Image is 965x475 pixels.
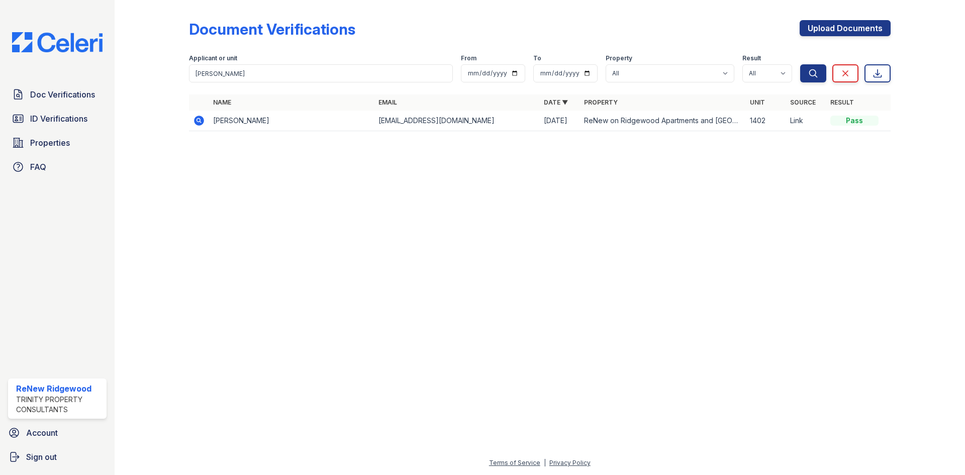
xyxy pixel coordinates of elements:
label: To [533,54,541,62]
a: Privacy Policy [549,459,591,466]
a: Sign out [4,447,111,467]
span: Properties [30,137,70,149]
div: Pass [830,116,879,126]
td: ReNew on Ridgewood Apartments and [GEOGRAPHIC_DATA] [580,111,745,131]
input: Search by name, email, or unit number [189,64,453,82]
label: Property [606,54,632,62]
label: Applicant or unit [189,54,237,62]
a: Doc Verifications [8,84,107,105]
td: Link [786,111,826,131]
a: Name [213,99,231,106]
div: ReNew Ridgewood [16,383,103,395]
td: [DATE] [540,111,580,131]
a: Date ▼ [544,99,568,106]
a: Property [584,99,618,106]
a: Email [378,99,397,106]
td: [EMAIL_ADDRESS][DOMAIN_NAME] [374,111,540,131]
label: Result [742,54,761,62]
div: | [544,459,546,466]
a: Terms of Service [489,459,540,466]
a: Upload Documents [800,20,891,36]
a: Source [790,99,816,106]
td: [PERSON_NAME] [209,111,374,131]
a: ID Verifications [8,109,107,129]
span: FAQ [30,161,46,173]
span: Sign out [26,451,57,463]
label: From [461,54,476,62]
a: Account [4,423,111,443]
span: ID Verifications [30,113,87,125]
a: FAQ [8,157,107,177]
div: Trinity Property Consultants [16,395,103,415]
td: 1402 [746,111,786,131]
span: Account [26,427,58,439]
div: Document Verifications [189,20,355,38]
a: Unit [750,99,765,106]
span: Doc Verifications [30,88,95,101]
a: Properties [8,133,107,153]
img: CE_Logo_Blue-a8612792a0a2168367f1c8372b55b34899dd931a85d93a1a3d3e32e68fde9ad4.png [4,32,111,52]
a: Result [830,99,854,106]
